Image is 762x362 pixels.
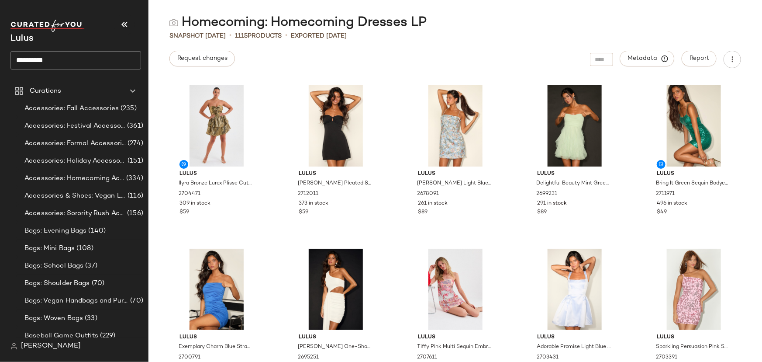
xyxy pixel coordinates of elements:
[285,31,287,41] span: •
[10,343,17,350] img: svg%3e
[24,296,128,306] span: Bags: Vegan Handbags and Purses
[169,14,427,31] div: Homecoming: Homecoming Dresses LP
[531,85,619,167] img: 2699231_08_misc_2025-07-14_1.jpg
[538,209,547,216] span: $89
[620,51,675,66] button: Metadata
[24,226,87,236] span: Bags: Evening Bags
[126,156,143,166] span: (151)
[172,85,261,167] img: 13017381_2704471.jpg
[235,33,248,39] span: 1115
[657,334,731,341] span: Lulus
[177,55,228,62] span: Request changes
[235,31,282,41] div: Products
[24,139,126,149] span: Accessories: Formal Accessories
[299,334,373,341] span: Lulus
[169,51,235,66] button: Request changes
[418,209,428,216] span: $89
[657,209,667,216] span: $49
[179,334,254,341] span: Lulus
[24,331,98,341] span: Baseball Game Outfits
[299,209,308,216] span: $59
[179,209,189,216] span: $59
[657,170,731,178] span: Lulus
[125,209,143,219] span: (156)
[418,170,493,178] span: Lulus
[411,249,500,330] img: 13017501_2707611.jpg
[628,55,667,63] span: Metadata
[411,85,500,167] img: 2678091_01_hero_2025-07-09.jpg
[537,190,558,198] span: 2699231
[229,31,231,41] span: •
[24,121,125,131] span: Accessories: Festival Accessories
[417,343,492,351] span: Tiffy Pink Multi Sequin Embroidered Strapless Mini Dress
[298,180,372,188] span: [PERSON_NAME] Pleated Strapless Mini Dress
[125,121,143,131] span: (361)
[656,190,675,198] span: 2711971
[119,104,137,114] span: (235)
[538,200,567,208] span: 291 in stock
[169,31,226,41] span: Snapshot [DATE]
[87,226,106,236] span: (140)
[30,86,61,96] span: Curations
[24,278,90,289] span: Bags: Shoulder Bags
[417,180,492,188] span: [PERSON_NAME] Light Blue Embroidered Sequin Mini Dress
[689,55,709,62] span: Report
[650,85,738,167] img: 2711971_01_hero_2025-08-05.jpg
[656,354,677,362] span: 2703391
[299,170,373,178] span: Lulus
[24,174,124,184] span: Accessories: Homecoming Accessories
[299,200,328,208] span: 373 in stock
[128,296,143,306] span: (70)
[10,34,33,43] span: Current Company Name
[292,85,380,167] img: 2712011_01_hero_2025-07-29.jpg
[179,170,254,178] span: Lulus
[657,200,687,208] span: 496 in stock
[531,249,619,330] img: 2703431_02_front_2025-07-09.jpg
[24,313,83,324] span: Bags: Woven Bags
[83,261,97,271] span: (37)
[90,278,105,289] span: (70)
[537,343,611,351] span: Adorable Promise Light Blue Satin Sleeveless Mini Dress
[24,209,125,219] span: Accessories: Sorority Rush Accessories
[75,244,93,254] span: (108)
[538,170,612,178] span: Lulus
[179,200,210,208] span: 309 in stock
[537,354,559,362] span: 2703431
[24,156,126,166] span: Accessories: Holiday Accessories
[417,354,438,362] span: 2707611
[179,190,200,198] span: 2704471
[298,343,372,351] span: [PERSON_NAME] One-Shoulder Cutout Sash Mini Dress
[682,51,717,66] button: Report
[24,191,126,201] span: Accessories & Shoes: Vegan Leather
[179,343,253,351] span: Exemplary Charm Blue Strapless Ruched Bodycon Mini Dress
[21,341,81,352] span: [PERSON_NAME]
[650,249,738,330] img: 2703391_01_hero_2025-06-10.jpg
[126,139,143,149] span: (274)
[172,249,261,330] img: 2700791_01_hero_2025-07-08.jpg
[169,18,178,27] img: svg%3e
[83,313,97,324] span: (33)
[24,261,83,271] span: Bags: School Bags
[656,343,730,351] span: Sparkling Persuasion Pink Sequin One-Shoulder Mini Dress
[10,20,85,32] img: cfy_white_logo.C9jOOHJF.svg
[98,331,116,341] span: (229)
[179,354,200,362] span: 2700791
[179,180,253,188] span: Ilyra Bronze Lurex Plisse Cutout Strapless Mini Dress
[418,200,448,208] span: 261 in stock
[292,249,380,330] img: 2695251_01_hero_2025-07-08.jpg
[298,354,319,362] span: 2695251
[656,180,730,188] span: Bring It Green Sequin Bodycon Mini Dress
[124,174,143,184] span: (334)
[417,190,439,198] span: 2678091
[24,244,75,254] span: Bags: Mini Bags
[126,191,143,201] span: (116)
[418,334,493,341] span: Lulus
[298,190,318,198] span: 2712011
[537,180,611,188] span: Delightful Beauty Mint Green Mesh Strapless Ruffled Mini Dress
[24,104,119,114] span: Accessories: Fall Accessories
[291,31,347,41] p: Exported [DATE]
[538,334,612,341] span: Lulus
